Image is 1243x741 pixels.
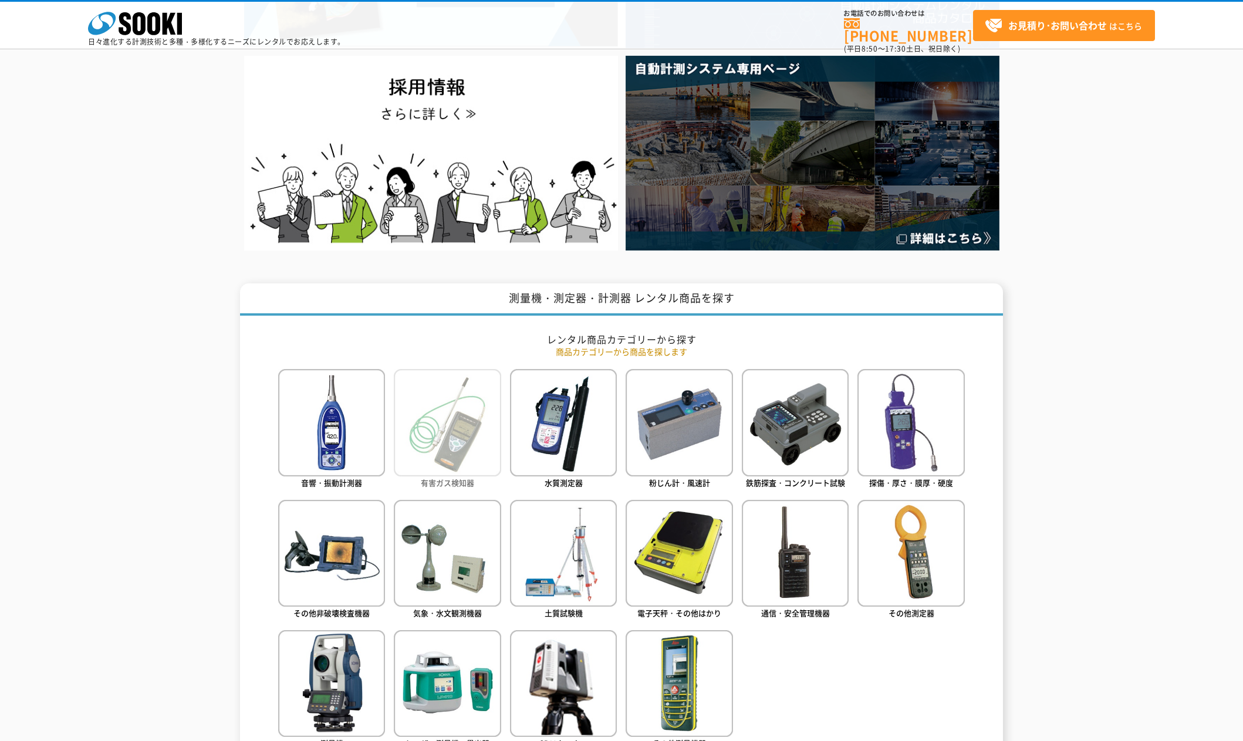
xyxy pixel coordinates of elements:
h2: レンタル商品カテゴリーから探す [278,333,965,346]
h1: 測量機・測定器・計測器 レンタル商品を探す [240,283,1003,316]
img: その他測量機器 [626,630,732,737]
img: レーザー測量機・墨出器 [394,630,501,737]
span: 気象・水文観測機器 [413,607,482,618]
a: 気象・水文観測機器 [394,500,501,621]
a: その他非破壊検査機器 [278,500,385,621]
img: 有害ガス検知器 [394,369,501,476]
span: その他測定器 [889,607,934,618]
a: 水質測定器 [510,369,617,490]
span: 通信・安全管理機器 [761,607,830,618]
img: 粉じん計・風速計 [626,369,732,476]
a: 粉じん計・風速計 [626,369,732,490]
span: 17:30 [885,43,906,54]
img: SOOKI recruit [244,56,618,250]
span: 探傷・厚さ・膜厚・硬度 [869,477,953,488]
img: その他非破壊検査機器 [278,500,385,607]
a: [PHONE_NUMBER] [844,18,973,42]
span: 粉じん計・風速計 [649,477,710,488]
img: 電子天秤・その他はかり [626,500,732,607]
img: 鉄筋探査・コンクリート試験 [742,369,849,476]
img: 気象・水文観測機器 [394,500,501,607]
span: 有害ガス検知器 [421,477,474,488]
a: 音響・振動計測器 [278,369,385,490]
p: 日々進化する計測技術と多種・多様化するニーズにレンタルでお応えします。 [88,38,345,45]
img: 測量機 [278,630,385,737]
a: 探傷・厚さ・膜厚・硬度 [857,369,964,490]
a: 鉄筋探査・コンクリート試験 [742,369,849,490]
span: お電話でのお問い合わせは [844,10,973,17]
a: 通信・安全管理機器 [742,500,849,621]
img: 探傷・厚さ・膜厚・硬度 [857,369,964,476]
span: 土質試験機 [545,607,583,618]
a: その他測定器 [857,500,964,621]
span: その他非破壊検査機器 [293,607,370,618]
img: 3Dスキャナー [510,630,617,737]
span: 音響・振動計測器 [301,477,362,488]
img: 水質測定器 [510,369,617,476]
span: はこちら [985,17,1142,35]
a: 電子天秤・その他はかり [626,500,732,621]
img: 土質試験機 [510,500,617,607]
a: 土質試験機 [510,500,617,621]
img: その他測定器 [857,500,964,607]
span: 鉄筋探査・コンクリート試験 [746,477,845,488]
span: 8:50 [862,43,878,54]
a: 有害ガス検知器 [394,369,501,490]
img: 通信・安全管理機器 [742,500,849,607]
span: 水質測定器 [545,477,583,488]
img: 音響・振動計測器 [278,369,385,476]
img: 自動計測システム専用ページ [626,56,999,250]
p: 商品カテゴリーから商品を探します [278,346,965,358]
span: 電子天秤・その他はかり [637,607,721,618]
a: お見積り･お問い合わせはこちら [973,10,1155,41]
strong: お見積り･お問い合わせ [1008,18,1107,32]
span: (平日 ～ 土日、祝日除く) [844,43,960,54]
